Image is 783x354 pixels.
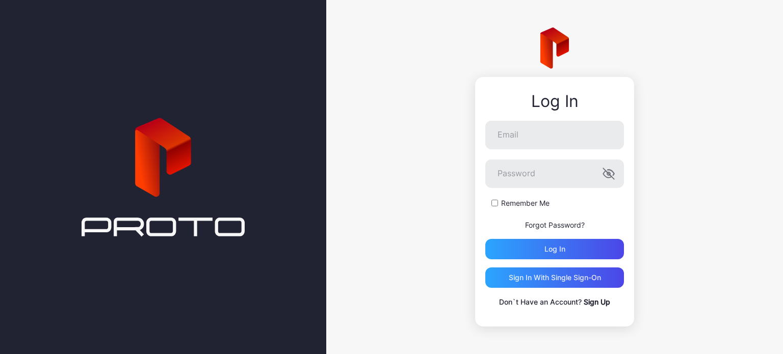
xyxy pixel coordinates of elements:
button: Log in [485,239,624,259]
input: Password [485,159,624,188]
p: Don`t Have an Account? [485,296,624,308]
a: Sign Up [584,297,610,306]
div: Log in [544,245,565,253]
a: Forgot Password? [525,221,585,229]
div: Sign in With Single Sign-On [509,274,601,282]
button: Password [603,168,615,180]
label: Remember Me [501,198,550,208]
input: Email [485,121,624,149]
button: Sign in With Single Sign-On [485,267,624,288]
div: Log In [485,92,624,111]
